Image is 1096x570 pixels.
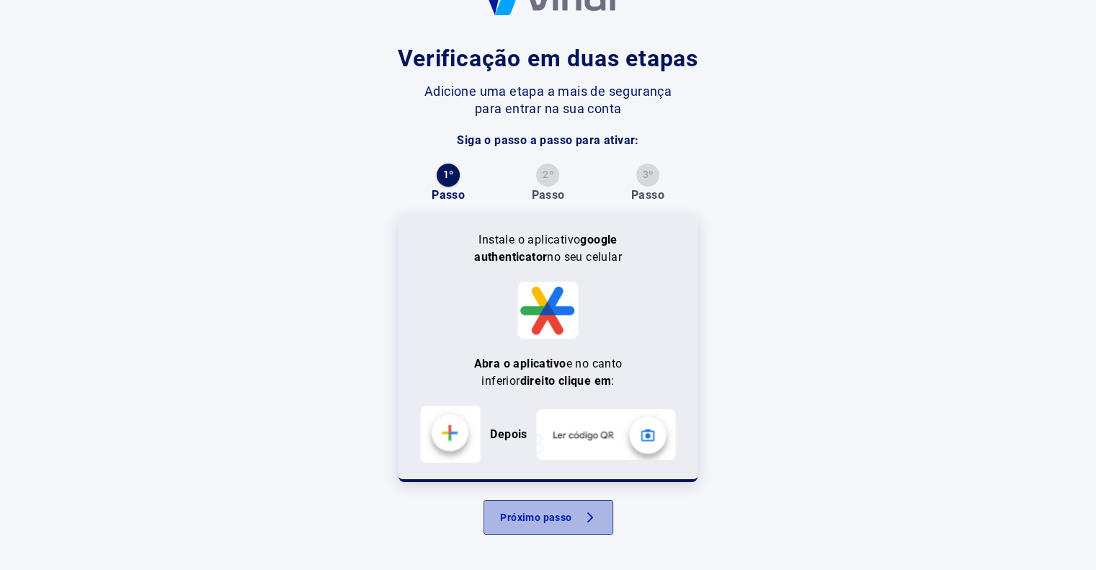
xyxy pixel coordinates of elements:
[484,500,613,535] button: Próximo passo
[490,427,527,441] b: Depois
[457,132,638,149] p: Siga o passo a passo para ativar:
[424,83,672,117] p: Adicione uma etapa a mais de segurança para entrar na sua conta
[631,187,664,204] p: Passo
[474,357,566,370] b: Abra o aplicativo
[531,187,564,204] p: Passo
[398,41,698,76] h1: Verificação em duas etapas
[536,409,676,460] img: Segunda etapa
[432,187,465,204] p: Passo
[440,355,656,390] p: e no canto inferior :
[517,282,579,339] img: Logo Google Authenticator
[520,374,611,388] b: direito clique em
[420,406,481,463] img: Primeira etapa
[472,231,625,266] p: Instale o aplicativo no seu celular
[437,164,460,187] button: 1º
